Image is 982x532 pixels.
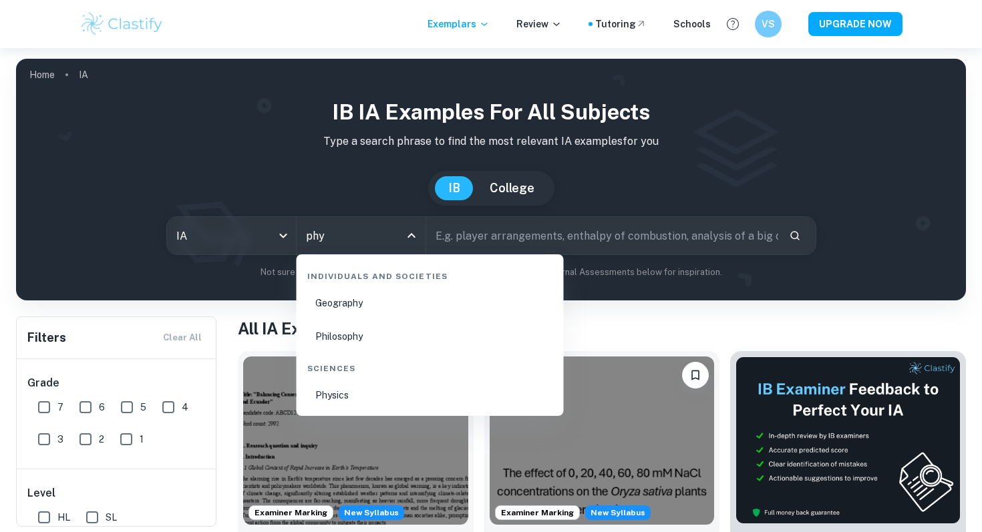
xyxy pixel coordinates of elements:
img: Thumbnail [735,356,961,524]
span: 7 [57,400,63,415]
span: 1 [140,432,144,447]
img: profile cover [16,59,966,300]
img: ESS IA example thumbnail: To what extent do diPerent NaCl concentr [490,356,715,525]
p: Review [516,17,562,31]
h6: Filters [27,328,66,347]
p: Exemplars [428,17,490,31]
button: UPGRADE NOW [808,12,903,36]
a: Tutoring [595,17,647,31]
span: Examiner Marking [496,507,579,519]
p: Type a search phrase to find the most relevant IA examples for you [27,134,955,150]
button: Close [402,226,421,245]
div: Individuals and Societies [302,260,558,288]
a: Home [29,65,55,84]
span: Examiner Marking [249,507,333,519]
span: 6 [99,400,105,415]
div: Starting from the May 2026 session, the ESS IA requirements have changed. We created this exempla... [585,505,651,520]
li: Geography [302,288,558,318]
button: Search [784,224,806,247]
button: IB [435,176,474,200]
span: HL [57,510,70,525]
span: SL [106,510,117,525]
img: Clastify logo [79,11,164,37]
button: Bookmark [682,362,709,388]
li: Physics [302,380,558,411]
button: VS [755,11,782,37]
button: College [476,176,548,200]
span: 3 [57,432,63,447]
h6: Grade [27,375,206,391]
h6: VS [761,17,776,31]
input: E.g. player arrangements, enthalpy of combustion, analysis of a big city... [426,217,778,254]
button: Help and Feedback [721,13,744,35]
li: Philosophy [302,321,558,352]
h1: IB IA examples for all subjects [27,96,955,128]
div: Starting from the May 2026 session, the ESS IA requirements have changed. We created this exempla... [339,505,404,520]
a: Schools [673,17,711,31]
h6: Level [27,485,206,501]
span: 4 [182,400,188,415]
p: Not sure what to search for? You can always look through our example Internal Assessments below f... [27,266,955,279]
span: 2 [99,432,104,447]
span: New Syllabus [585,505,651,520]
p: IA [79,67,88,82]
h1: All IA Examples [238,316,966,340]
img: ESS IA example thumbnail: To what extent do CO2 emissions contribu [243,356,468,525]
div: Sciences [302,352,558,380]
span: 5 [140,400,146,415]
span: New Syllabus [339,505,404,520]
div: IA [167,217,296,254]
